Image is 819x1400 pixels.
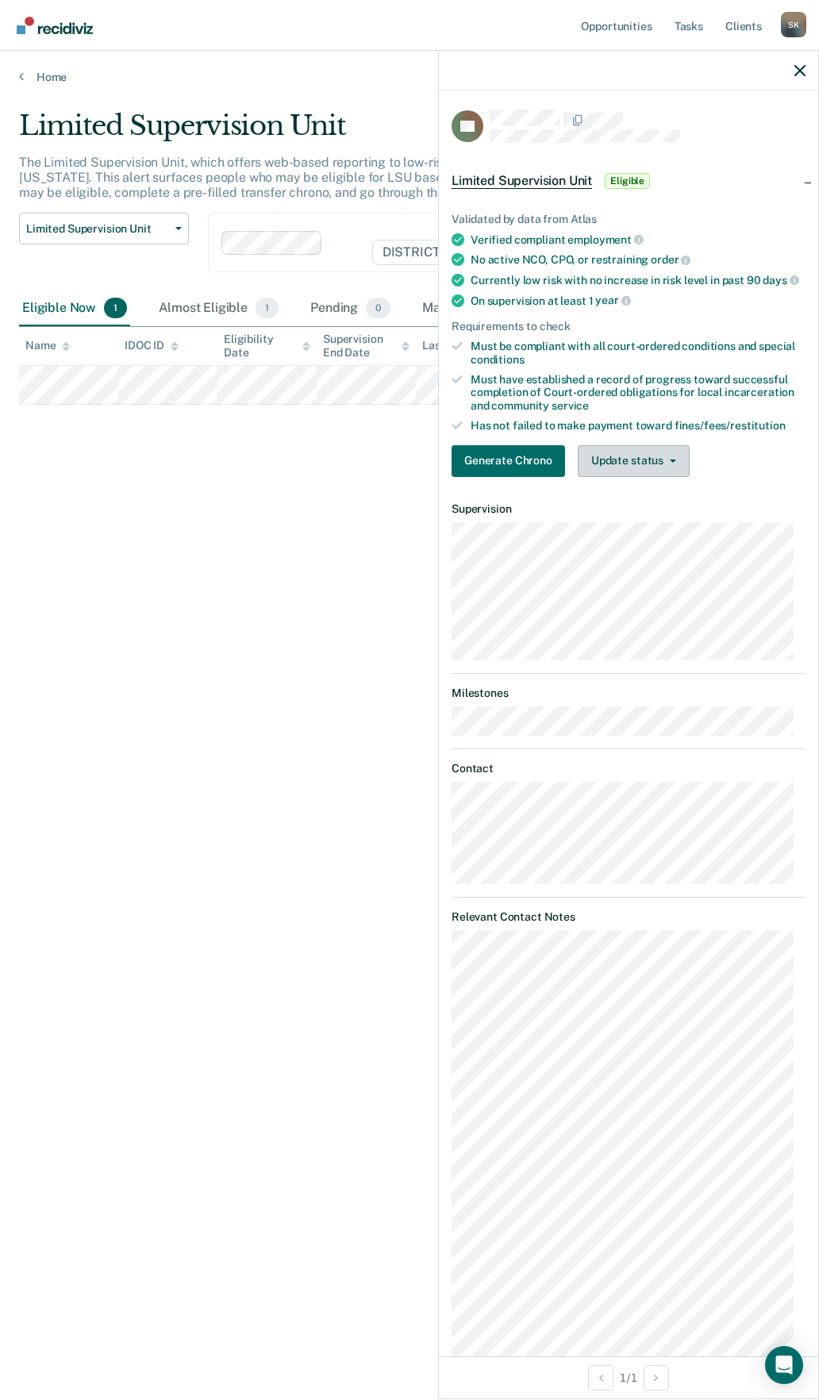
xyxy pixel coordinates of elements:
[452,687,806,700] dt: Milestones
[452,320,806,333] div: Requirements to check
[422,339,499,352] div: Last Viewed
[26,222,169,236] span: Limited Supervision Unit
[471,419,806,433] div: Has not failed to make payment toward
[224,333,310,360] div: Eligibility Date
[471,273,806,287] div: Currently low risk with no increase in risk level in past 90
[307,291,394,326] div: Pending
[471,252,806,267] div: No active NCO, CPO, or restraining
[452,173,592,189] span: Limited Supervision Unit
[19,70,800,84] a: Home
[595,294,630,306] span: year
[605,173,650,189] span: Eligible
[323,333,409,360] div: Supervision End Date
[567,233,643,246] span: employment
[763,274,798,287] span: days
[452,213,806,226] div: Validated by data from Atlas
[125,339,179,352] div: IDOC ID
[452,445,571,477] a: Navigate to form link
[651,253,690,266] span: order
[419,291,560,326] div: Marked Ineligible
[675,419,786,432] span: fines/fees/restitution
[452,445,565,477] button: Generate Chrono
[781,12,806,37] button: Profile dropdown button
[471,340,806,367] div: Must be compliant with all court-ordered conditions and special conditions
[366,298,390,318] span: 0
[644,1365,669,1390] button: Next Opportunity
[552,399,589,412] span: service
[372,240,657,265] span: DISTRICT OFFICE 5, [GEOGRAPHIC_DATA]
[471,233,806,247] div: Verified compliant
[452,910,806,924] dt: Relevant Contact Notes
[19,110,756,155] div: Limited Supervision Unit
[578,445,690,477] button: Update status
[439,156,818,206] div: Limited Supervision UnitEligible
[452,502,806,516] dt: Supervision
[439,1356,818,1398] div: 1 / 1
[19,291,130,326] div: Eligible Now
[256,298,279,318] span: 1
[471,294,806,308] div: On supervision at least 1
[471,373,806,413] div: Must have established a record of progress toward successful completion of Court-ordered obligati...
[17,17,93,34] img: Recidiviz
[156,291,282,326] div: Almost Eligible
[588,1365,613,1390] button: Previous Opportunity
[781,12,806,37] div: S K
[104,298,127,318] span: 1
[25,339,70,352] div: Name
[765,1346,803,1384] div: Open Intercom Messenger
[452,762,806,775] dt: Contact
[19,155,752,200] p: The Limited Supervision Unit, which offers web-based reporting to low-risk clients, is the lowest...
